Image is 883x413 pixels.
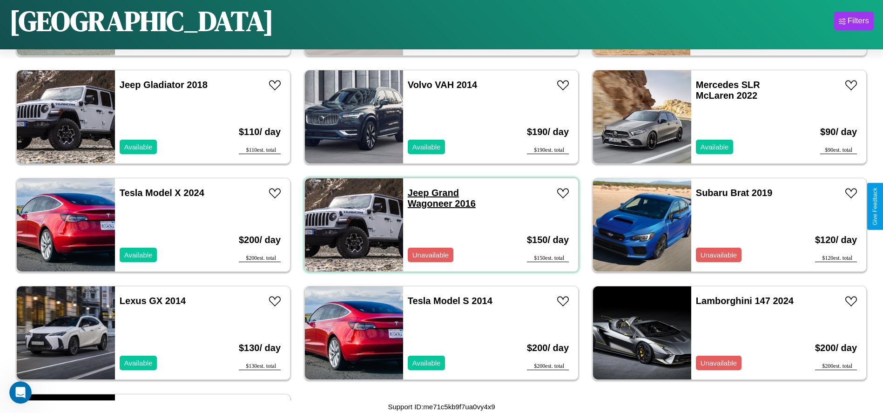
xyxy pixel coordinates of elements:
[9,2,274,40] h1: [GEOGRAPHIC_DATA]
[527,225,569,255] h3: $ 150 / day
[124,357,153,369] p: Available
[527,363,569,370] div: $ 200 est. total
[527,117,569,147] h3: $ 190 / day
[239,255,281,262] div: $ 200 est. total
[9,381,32,404] iframe: Intercom live chat
[815,363,857,370] div: $ 200 est. total
[815,255,857,262] div: $ 120 est. total
[408,80,477,90] a: Volvo VAH 2014
[408,296,492,306] a: Tesla Model S 2014
[388,400,495,413] p: Support ID: me71c5kb9f7ua0vy4x9
[527,255,569,262] div: $ 150 est. total
[696,80,760,101] a: Mercedes SLR McLaren 2022
[527,147,569,154] div: $ 190 est. total
[696,188,773,198] a: Subaru Brat 2019
[412,357,441,369] p: Available
[815,225,857,255] h3: $ 120 / day
[408,188,476,209] a: Jeep Grand Wagoneer 2016
[701,141,729,153] p: Available
[820,117,857,147] h3: $ 90 / day
[239,363,281,370] div: $ 130 est. total
[701,357,737,369] p: Unavailable
[239,117,281,147] h3: $ 110 / day
[815,333,857,363] h3: $ 200 / day
[701,249,737,261] p: Unavailable
[120,80,208,90] a: Jeep Gladiator 2018
[239,333,281,363] h3: $ 130 / day
[820,147,857,154] div: $ 90 est. total
[527,333,569,363] h3: $ 200 / day
[872,188,878,225] div: Give Feedback
[412,249,449,261] p: Unavailable
[120,188,204,198] a: Tesla Model X 2024
[696,296,794,306] a: Lamborghini 147 2024
[120,296,186,306] a: Lexus GX 2014
[239,225,281,255] h3: $ 200 / day
[412,141,441,153] p: Available
[848,16,869,26] div: Filters
[124,141,153,153] p: Available
[834,12,874,30] button: Filters
[124,249,153,261] p: Available
[239,147,281,154] div: $ 110 est. total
